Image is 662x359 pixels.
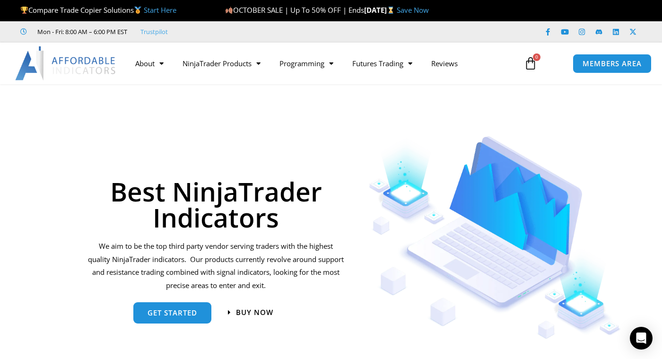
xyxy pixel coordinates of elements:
a: Futures Trading [343,53,422,74]
span: OCTOBER SALE | Up To 50% OFF | Ends [225,5,364,15]
a: Reviews [422,53,467,74]
a: Programming [270,53,343,74]
a: Save Now [397,5,429,15]
strong: [DATE] [364,5,397,15]
div: Open Intercom Messenger [630,327,653,350]
a: About [126,53,173,74]
a: Start Here [144,5,176,15]
img: 🏆 [21,7,28,14]
img: ⌛ [387,7,394,14]
nav: Menu [126,53,516,74]
img: LogoAI | Affordable Indicators – NinjaTrader [15,46,117,80]
span: 0 [533,53,540,61]
span: Compare Trade Copier Solutions [20,5,176,15]
img: 🥇 [134,7,141,14]
img: Indicators 1 | Affordable Indicators – NinjaTrader [369,136,621,339]
span: MEMBERS AREA [583,60,642,67]
span: Mon - Fri: 8:00 AM – 6:00 PM EST [35,26,127,37]
a: get started [133,302,211,324]
a: Buy now [228,309,273,316]
img: 🍂 [226,7,233,14]
a: Trustpilot [140,26,168,37]
p: We aim to be the top third party vendor serving traders with the highest quality NinjaTrader indi... [87,240,345,292]
span: Buy now [236,309,273,316]
a: NinjaTrader Products [173,53,270,74]
h1: Best NinjaTrader Indicators [87,178,345,230]
a: 0 [510,50,551,77]
span: get started [148,309,197,316]
a: MEMBERS AREA [573,54,652,73]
